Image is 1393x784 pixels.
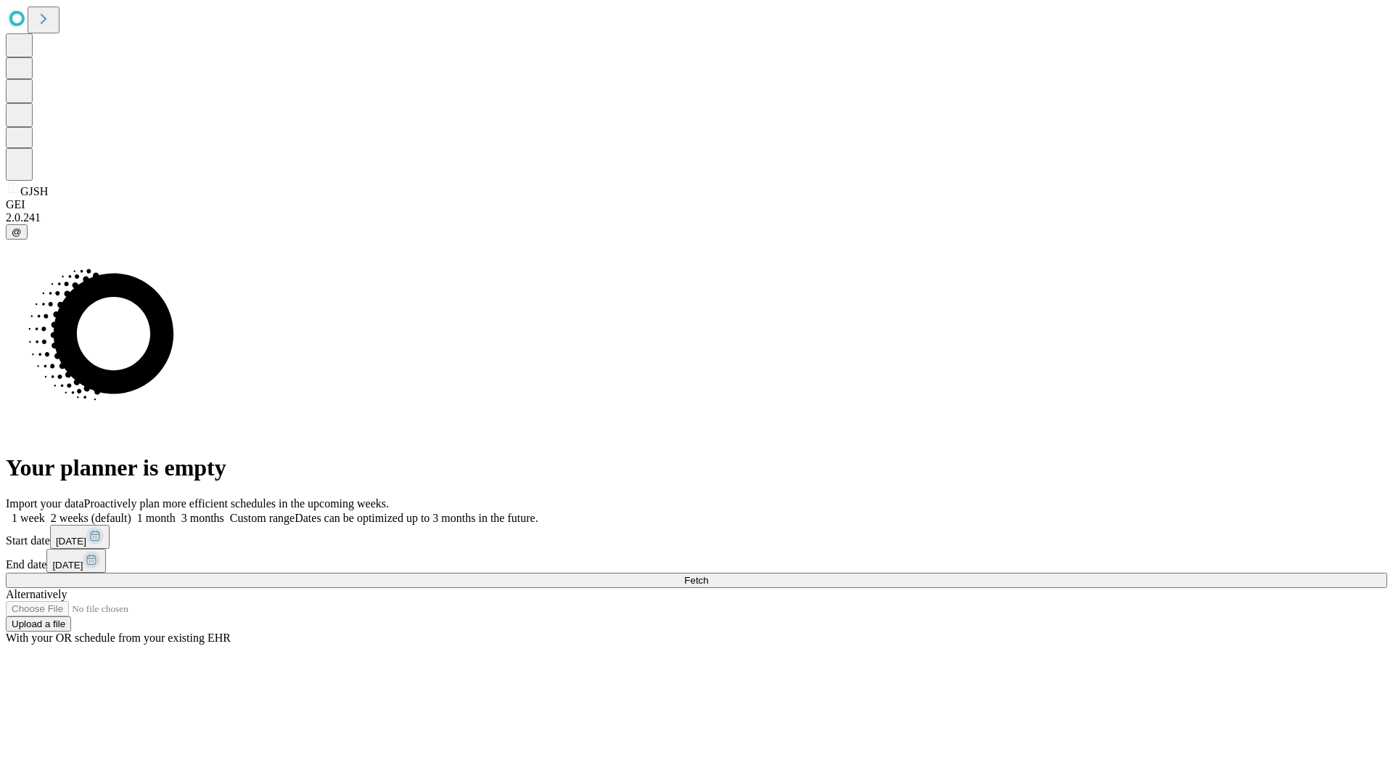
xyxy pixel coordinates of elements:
span: [DATE] [52,560,83,571]
button: [DATE] [50,525,110,549]
button: Upload a file [6,616,71,632]
span: [DATE] [56,536,86,547]
span: 1 month [137,512,176,524]
span: Dates can be optimized up to 3 months in the future. [295,512,538,524]
h1: Your planner is empty [6,454,1387,481]
span: Import your data [6,497,84,510]
span: @ [12,226,22,237]
div: 2.0.241 [6,211,1387,224]
button: [DATE] [46,549,106,573]
div: End date [6,549,1387,573]
button: @ [6,224,28,240]
span: Custom range [230,512,295,524]
span: With your OR schedule from your existing EHR [6,632,231,644]
span: 3 months [181,512,224,524]
span: 1 week [12,512,45,524]
div: GEI [6,198,1387,211]
span: GJSH [20,185,48,197]
span: Proactively plan more efficient schedules in the upcoming weeks. [84,497,389,510]
span: 2 weeks (default) [51,512,131,524]
div: Start date [6,525,1387,549]
span: Alternatively [6,588,67,600]
button: Fetch [6,573,1387,588]
span: Fetch [684,575,708,586]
